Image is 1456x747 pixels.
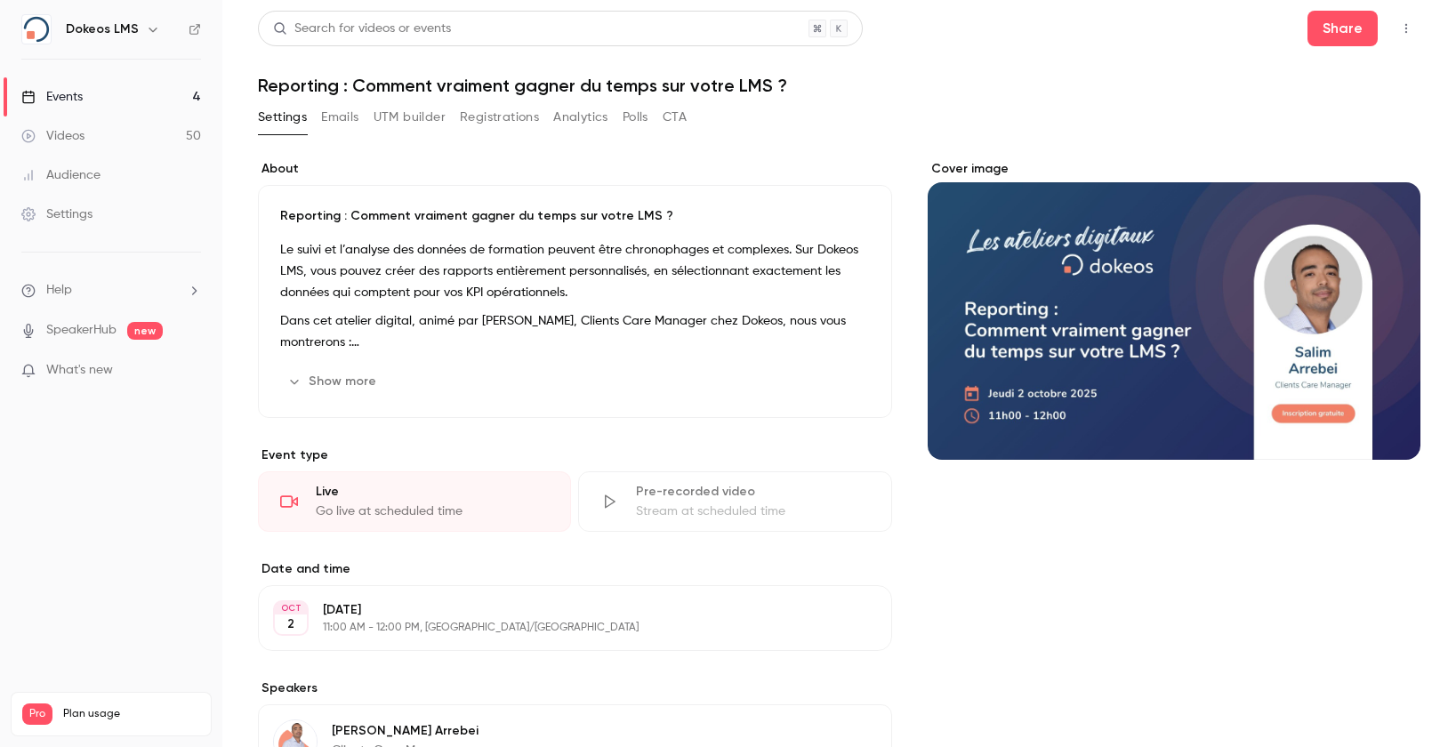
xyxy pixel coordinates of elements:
div: Pre-recorded video [636,483,869,501]
iframe: Noticeable Trigger [180,363,201,379]
a: SpeakerHub [46,321,117,340]
div: Events [21,88,83,106]
div: Pre-recorded videoStream at scheduled time [578,471,891,532]
p: Le suivi et l’analyse des données de formation peuvent être chronophages et complexes. Sur Dokeos... [280,239,870,303]
div: Settings [21,205,93,223]
button: Settings [258,103,307,132]
li: help-dropdown-opener [21,281,201,300]
p: Event type [258,446,892,464]
section: Cover image [928,160,1420,460]
img: Dokeos LMS [22,15,51,44]
button: Share [1307,11,1378,46]
span: Pro [22,703,52,725]
button: Polls [623,103,648,132]
div: LiveGo live at scheduled time [258,471,571,532]
div: Videos [21,127,84,145]
p: Dans cet atelier digital, animé par [PERSON_NAME], Clients Care Manager chez Dokeos, nous vous mo... [280,310,870,353]
button: Registrations [460,103,539,132]
label: Date and time [258,560,892,578]
p: [DATE] [323,601,798,619]
div: Stream at scheduled time [636,502,869,520]
p: [PERSON_NAME] Arrebei [332,722,776,740]
div: Search for videos or events [273,20,451,38]
span: Plan usage [63,707,200,721]
button: Emails [321,103,358,132]
label: Speakers [258,679,892,697]
h6: Dokeos LMS [66,20,139,38]
button: CTA [663,103,687,132]
p: 11:00 AM - 12:00 PM, [GEOGRAPHIC_DATA]/[GEOGRAPHIC_DATA] [323,621,798,635]
div: OCT [275,602,307,614]
span: Help [46,281,72,300]
button: Analytics [553,103,608,132]
p: 2 [287,615,294,633]
p: Reporting : Comment vraiment gagner du temps sur votre LMS ? [280,207,870,225]
span: new [127,322,163,340]
div: Live [316,483,549,501]
button: UTM builder [374,103,446,132]
label: Cover image [928,160,1420,178]
h1: Reporting : Comment vraiment gagner du temps sur votre LMS ? [258,75,1420,96]
button: Show more [280,367,387,396]
div: Audience [21,166,101,184]
label: About [258,160,892,178]
div: Go live at scheduled time [316,502,549,520]
span: What's new [46,361,113,380]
